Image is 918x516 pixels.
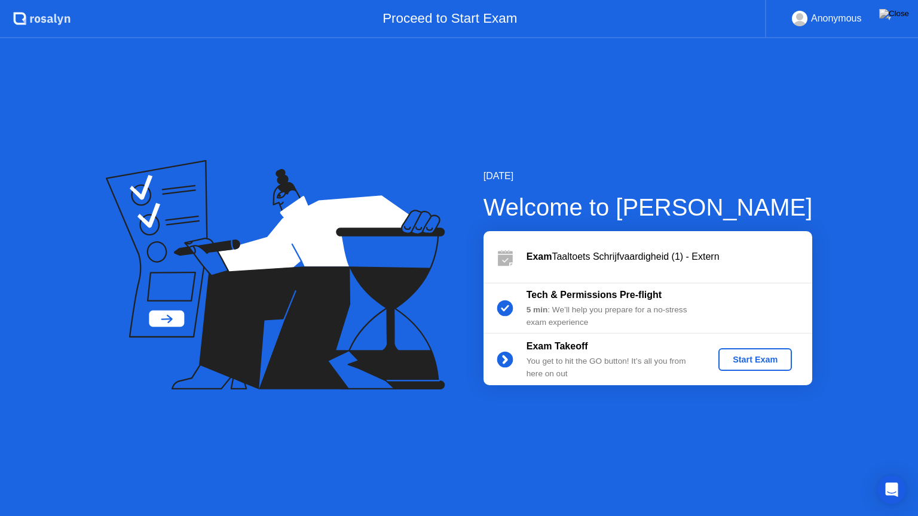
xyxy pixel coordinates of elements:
div: Anonymous [811,11,862,26]
div: [DATE] [484,169,813,183]
div: You get to hit the GO button! It’s all you from here on out [527,355,699,380]
button: Start Exam [718,348,792,371]
div: Start Exam [723,355,787,364]
div: Open Intercom Messenger [877,475,906,504]
div: Taaltoets Schrijfvaardigheid (1) - Extern [527,250,812,264]
b: Exam Takeoff [527,341,588,351]
b: 5 min [527,305,548,314]
div: Welcome to [PERSON_NAME] [484,189,813,225]
b: Tech & Permissions Pre-flight [527,290,662,300]
div: : We’ll help you prepare for a no-stress exam experience [527,304,699,328]
b: Exam [527,251,552,262]
img: Close [879,9,909,19]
